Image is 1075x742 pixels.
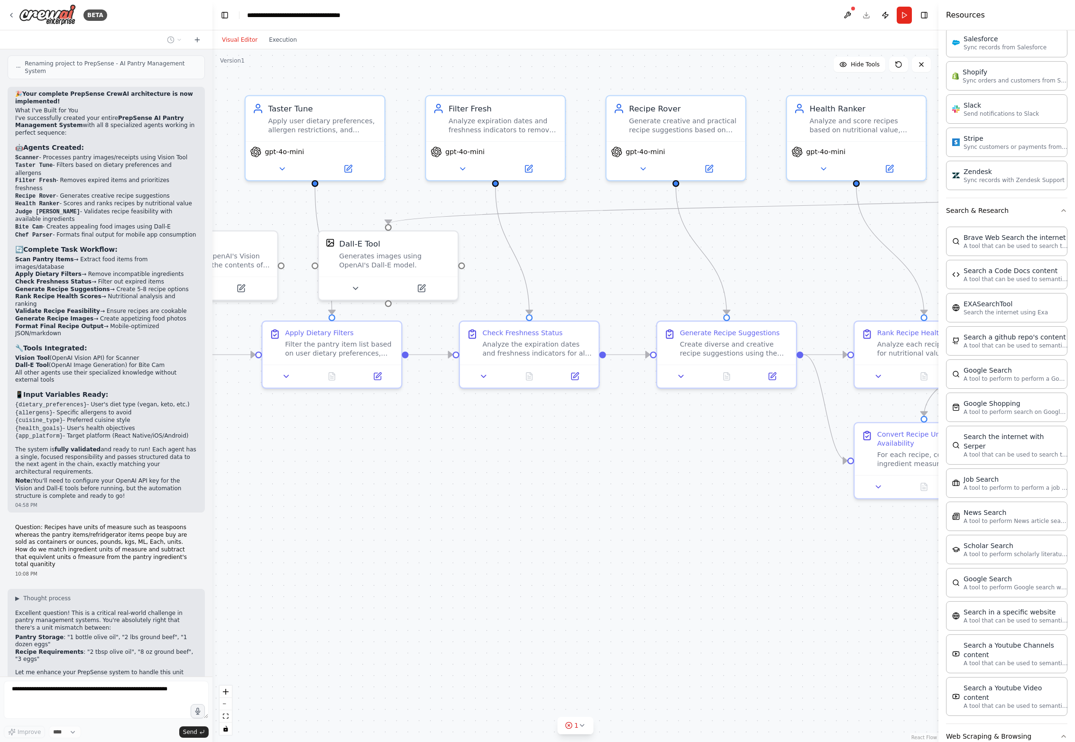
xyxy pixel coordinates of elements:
p: Sync records with Zendesk Support [964,176,1065,184]
strong: Recipe Requirements [15,649,83,655]
span: Hide Tools [851,61,880,68]
div: Scholar Search [964,541,1068,550]
div: React Flow controls [220,686,232,735]
code: Taster Tune [15,162,53,169]
button: Improve [4,726,45,738]
li: → Ensure recipes are cookable [15,308,197,315]
strong: PrepSense AI Pantry Management System [15,115,184,129]
div: Apply user dietary preferences, allergen restrictions, and cuisine filters to ingredient lists to... [268,117,378,135]
code: Judge [PERSON_NAME] [15,209,80,215]
li: - Removes expired items and prioritizes freshness [15,177,197,192]
img: GithubSearchTool [952,337,960,345]
li: - Scores and ranks recipes by nutritional value [15,200,197,208]
button: Click to speak your automation idea [191,704,205,718]
a: React Flow attribution [911,735,937,740]
div: Filter Fresh [449,103,558,114]
p: A tool to perform to perform a Google search with a search_query. [964,375,1068,383]
div: Filter the pantry item list based on user dietary preferences, allergen restrictions, and cuisine... [285,340,395,358]
div: DallEToolDall-E ToolGenerates images using OpenAI's Dall-E model. [318,230,459,301]
span: Thought process [23,595,71,602]
g: Edge from 7150d3ab-7dc7-4250-a084-0dbb1b7816a5 to 51af1479-912a-4520-a62f-d96fb373846d [409,349,453,360]
code: {app_platform} [15,433,63,440]
div: Analyze and score recipes based on nutritional value, dietary compliance, and ingredient match pe... [809,117,919,135]
button: toggle interactivity [220,723,232,735]
h3: 🔧 [15,343,197,353]
button: Open in side panel [389,282,453,295]
img: SerperDevTool [952,441,960,449]
button: Open in side panel [209,282,273,295]
p: Excellent question! This is a critical real-world challenge in pantry management systems. You're ... [15,610,197,632]
div: Convert Recipe Units and Check AvailabilityFor each recipe, convert all ingredient measurements f... [854,422,994,499]
li: - Creates appealing food images using Dall-E [15,223,197,231]
strong: Note: [15,477,33,484]
p: Send notifications to Slack [964,110,1039,118]
code: Health Ranker [15,201,60,207]
img: CodeDocsSearchTool [952,271,960,278]
li: : "1 bottle olive oil", "2 lbs ground beef", "1 dozen eggs" [15,634,197,649]
code: Filter Fresh [15,177,56,184]
strong: Your complete PrepSense CrewAI architecture is now implemented! [15,91,193,105]
div: Search a Youtube Video content [964,683,1068,702]
g: Edge from 1b1a87dd-307b-45f1-819d-f4796e7e2543 to 1750e7df-5367-43ac-842e-9f169d018510 [803,349,847,360]
li: - User's diet type (vegan, keto, etc.) [15,401,197,409]
button: No output available [308,370,356,384]
h4: Resources [946,9,985,21]
span: ▶ [15,595,19,602]
li: → Create appetizing food photos [15,315,197,323]
img: SerplyWebSearchTool [952,579,960,586]
li: → Extract food items from images/database [15,256,197,271]
p: Let me enhance your PrepSense system to handle this unit conversion and inventory deduction. I'll... [15,669,197,691]
nav: breadcrumb [247,10,354,20]
button: ▶Thought process [15,595,71,602]
button: No output available [505,370,553,384]
button: Open in side panel [358,370,397,384]
p: Sync customers or payments from Stripe [964,143,1068,151]
div: Stripe [964,134,1068,143]
div: Taster TuneApply user dietary preferences, allergen restrictions, and cuisine filters to ingredie... [245,95,386,181]
button: Send [179,726,209,738]
p: You'll need to configure your OpenAI API key for the Vision and Dall-E tools before running, but ... [15,477,197,500]
button: No output available [703,370,751,384]
div: Google Search [964,574,1068,584]
span: Improve [18,728,41,736]
span: Send [183,728,197,736]
button: Start a new chat [190,34,205,46]
p: The system is and ready to run! Each agent has a single, focused responsibility and passes struct... [15,446,197,476]
p: Question: Recipes have units of measure such as teaspoons whereas the pantry items/refridgerator ... [15,524,197,568]
img: YoutubeVideoSearchTool [952,693,960,700]
code: {health_goals} [15,425,63,432]
div: For each recipe, convert all ingredient measurements from recipe units (tsp, tbsp, cups, oz) to p... [877,450,987,468]
div: Google Search [964,366,1068,375]
div: VisionToolThis tool uses OpenAI's Vision API to describe the contents of an image. [138,230,278,301]
button: Open in side panel [496,162,560,176]
p: A tool that can be used to search the internet with a search_query. [964,242,1068,250]
strong: Agents Created: [23,144,84,151]
div: Recipe Rover [629,103,739,114]
code: {cuisine_type} [15,417,63,424]
img: SerplyNewsSearchTool [952,513,960,520]
li: (OpenAI Vision API) for Scanner [15,355,197,362]
button: Hide left sidebar [218,9,231,22]
div: Filter FreshAnalyze expiration dates and freshness indicators to remove expired or nearly expired... [425,95,566,181]
strong: Rank Recipe Health Scores [15,293,101,300]
div: Salesforce [964,34,1047,44]
div: Check Freshness Status [482,329,562,338]
div: Analyze each recipe suggestion for nutritional value, dietary compliance, and health benefits. Ca... [877,340,987,358]
span: gpt-4o-mini [625,147,665,156]
span: gpt-4o-mini [445,147,485,156]
li: → Create 5-8 recipe options [15,286,197,293]
button: No output available [900,370,948,384]
strong: Validate Recipe Feasibility [15,308,100,314]
img: SerplyJobSearchTool [952,479,960,487]
div: Job Search [964,475,1068,484]
div: 10:08 PM [15,570,197,577]
img: DallETool [326,238,335,247]
div: Health Ranker [809,103,919,114]
p: A tool that can be used to semantic search a query from a github repo's content. This is not the ... [964,342,1068,349]
span: gpt-4o-mini [265,147,304,156]
div: Generate Recipe Suggestions [680,329,780,338]
div: Shopify [963,67,1067,77]
div: Search the internet with Serper [964,432,1068,451]
span: gpt-4o-mini [806,147,845,156]
div: Search in a specific website [964,607,1068,617]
